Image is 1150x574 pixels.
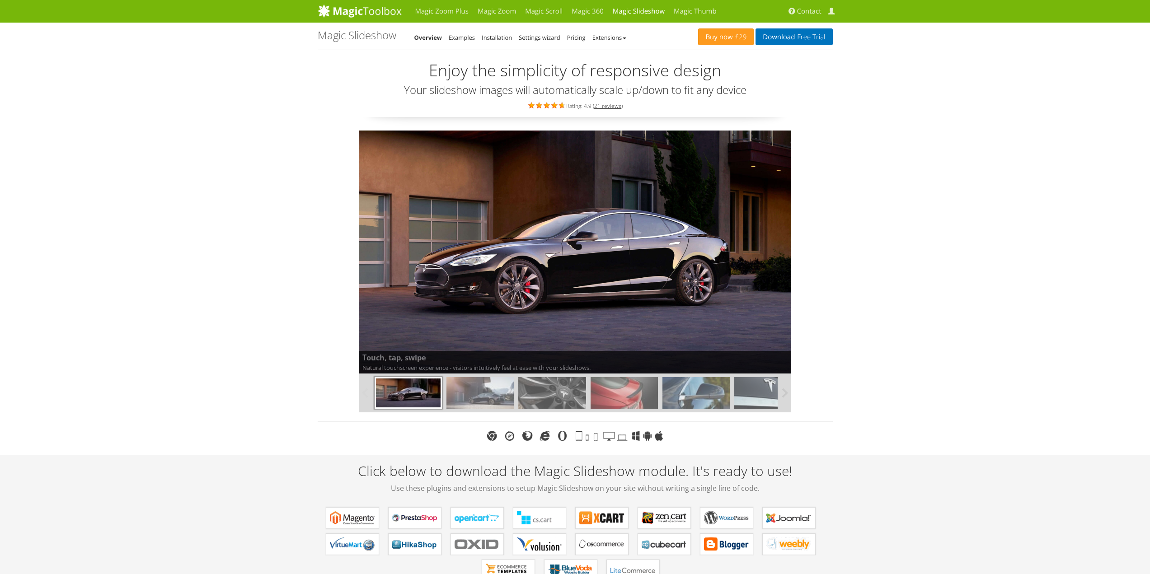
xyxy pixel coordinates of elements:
a: Magic Slideshow for Joomla [762,507,816,529]
b: Magic Slideshow for osCommerce [579,537,624,551]
b: Magic Slideshow for PrestaShop [392,511,437,525]
a: Magic Slideshow for OpenCart [451,507,504,529]
b: Magic Slideshow for CubeCart [642,537,687,551]
b: Magic Slideshow for WordPress [704,511,749,525]
a: Magic Slideshow for Magento [326,507,379,529]
a: Magic Slideshow for PrestaShop [388,507,441,529]
a: Magic Slideshow for Zen Cart [638,507,691,529]
b: Magic Slideshow for Weebly [766,537,812,551]
img: models-03.jpg [518,377,586,409]
a: Magic Slideshow for CS-Cart [513,507,566,529]
b: Magic Slideshow for Magento [330,511,375,525]
a: Magic Slideshow for WordPress [700,507,753,529]
span: Contact [797,7,821,16]
a: DownloadFree Trial [756,28,832,45]
span: Natural touchscreen experience - visitors intuitively feel at ease with your slideshows. [359,351,792,373]
a: Extensions [592,33,626,42]
a: Magic Slideshow for OXID [451,533,504,555]
a: Magic Slideshow for HikaShop [388,533,441,555]
h2: Enjoy the simplicity of responsive design [318,61,833,79]
a: Magic Slideshow for VirtueMart [326,533,379,555]
b: Magic Slideshow for OpenCart [455,511,500,525]
a: Examples [449,33,475,42]
a: Pricing [567,33,586,42]
b: Magic Slideshow for Joomla [766,511,812,525]
a: Magic Slideshow for Blogger [700,533,753,555]
b: Magic Slideshow for OXID [455,537,500,551]
img: models-06.jpg [662,377,730,409]
a: Magic Slideshow for X-Cart [575,507,629,529]
a: Magic Slideshow for CubeCart [638,533,691,555]
b: Magic Slideshow for Zen Cart [642,511,687,525]
span: Use these plugins and extensions to setup Magic Slideshow on your site without writing a single l... [318,483,833,494]
a: Magic Slideshow for Volusion [513,533,566,555]
span: Free Trial [795,33,825,41]
img: models-07.jpg [734,377,802,409]
b: Touch, tap, swipe [362,352,788,364]
img: Chrome, Safari, Firefox, MS Edge, IE, Opera [487,431,567,441]
a: Magic Slideshow for osCommerce [575,533,629,555]
img: Tablet, phone, smartphone, desktop, laptop, Windows, Android, iOS [576,431,663,441]
a: 21 reviews [594,102,621,110]
img: models-04.jpg [591,377,658,409]
a: Installation [482,33,512,42]
img: MagicToolbox.com - Image tools for your website [318,4,402,18]
img: models-02.jpg [446,377,514,409]
a: Magic Slideshow for Weebly [762,533,816,555]
span: £29 [733,33,747,41]
h1: Magic Slideshow [318,29,396,41]
a: Overview [414,33,442,42]
h2: Click below to download the Magic Slideshow module. It's ready to use! [318,463,833,494]
b: Magic Slideshow for Blogger [704,537,749,551]
a: Settings wizard [519,33,560,42]
b: Magic Slideshow for CS-Cart [517,511,562,525]
b: Magic Slideshow for X-Cart [579,511,624,525]
b: Magic Slideshow for Volusion [517,537,562,551]
a: Buy now£29 [698,28,754,45]
b: Magic Slideshow for HikaShop [392,537,437,551]
b: Magic Slideshow for VirtueMart [330,537,375,551]
h3: Your slideshow images will automatically scale up/down to fit any device [318,84,833,96]
div: Rating: 4.9 ( ) [318,100,833,110]
img: Touch, tap, swipe [359,131,792,374]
